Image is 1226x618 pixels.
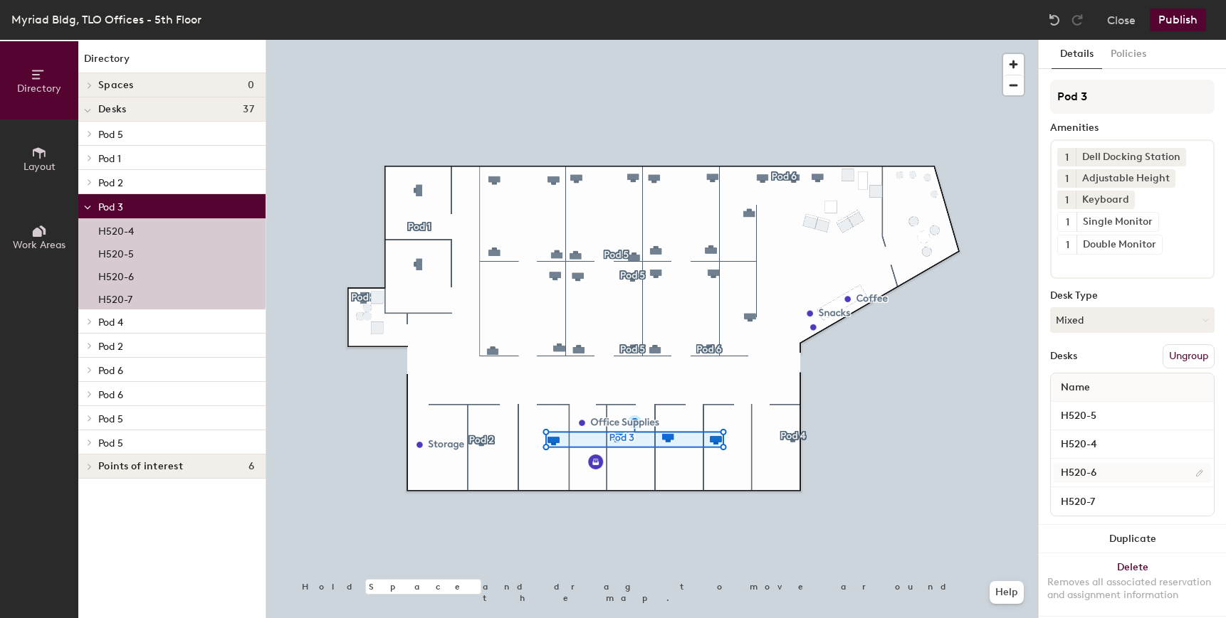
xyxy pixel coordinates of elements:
span: Name [1054,375,1097,400]
span: Layout [23,161,56,173]
span: 0 [248,80,254,91]
span: 37 [243,104,254,115]
button: Ungroup [1163,344,1215,368]
span: Pod 1 [98,153,121,165]
div: Desks [1050,351,1077,362]
button: 1 [1058,235,1076,254]
button: Details [1052,40,1102,69]
button: Mixed [1050,307,1215,333]
span: Pod 4 [98,316,123,329]
div: Single Monitor [1076,213,1158,231]
div: Myriad Bldg, TLO Offices - 5th Floor [11,11,201,28]
button: Help [990,581,1024,604]
div: Amenities [1050,122,1215,134]
p: H520-4 [98,221,134,238]
button: Policies [1102,40,1155,69]
span: Work Areas [13,239,66,251]
span: 1 [1065,150,1069,165]
span: Directory [17,82,61,95]
img: Undo [1047,13,1062,27]
span: 1 [1065,171,1069,186]
input: Unnamed desk [1054,463,1211,483]
button: 1 [1057,169,1076,188]
button: Publish [1150,9,1206,31]
div: Keyboard [1076,191,1135,209]
div: Removes all associated reservation and assignment information [1047,576,1217,602]
span: Pod 5 [98,129,123,141]
p: H520-5 [98,244,134,260]
div: Dell Docking Station [1076,148,1186,166]
div: Desk Type [1050,290,1215,302]
button: Close [1107,9,1136,31]
img: Redo [1070,13,1084,27]
span: 1 [1066,215,1069,230]
p: H520-6 [98,267,134,283]
span: Spaces [98,80,134,91]
button: 1 [1057,148,1076,166]
span: Pod 2 [98,177,123,189]
div: Double Monitor [1076,235,1162,254]
button: DeleteRemoves all associated reservation and assignment information [1039,553,1226,616]
button: Duplicate [1039,525,1226,553]
span: Pod 6 [98,389,123,401]
input: Unnamed desk [1054,435,1211,454]
span: Desks [98,104,126,115]
span: 1 [1065,193,1069,208]
span: Pod 5 [98,413,123,425]
span: Points of interest [98,461,183,472]
button: 1 [1058,213,1076,231]
p: H520-7 [98,289,132,306]
h1: Directory [78,51,266,73]
span: Pod 2 [98,341,123,353]
span: Pod 6 [98,365,123,377]
input: Unnamed desk [1054,406,1211,426]
span: Pod 3 [98,201,123,213]
span: 6 [248,461,254,472]
span: 1 [1066,238,1069,252]
button: 1 [1057,191,1076,209]
input: Unnamed desk [1054,491,1211,511]
div: Adjustable Height [1076,169,1175,188]
span: Pod 5 [98,437,123,449]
